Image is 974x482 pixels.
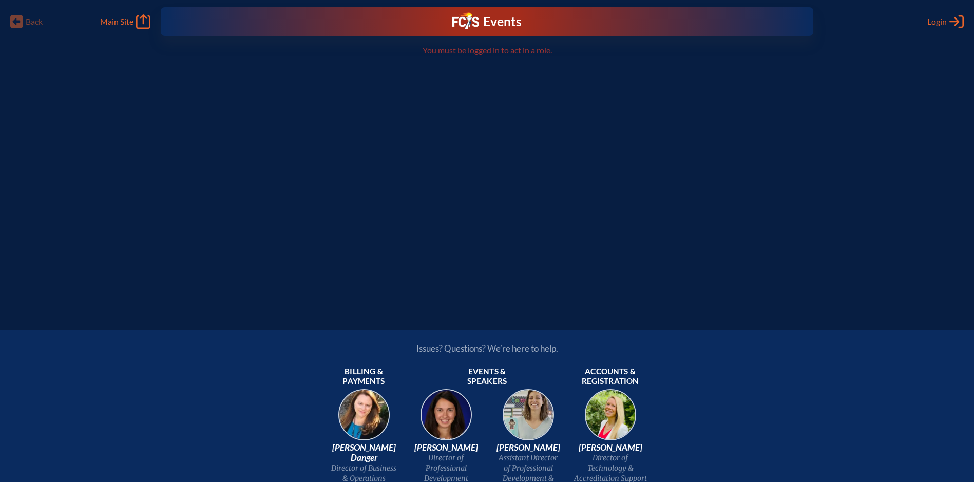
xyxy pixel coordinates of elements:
span: [PERSON_NAME] [409,442,483,453]
span: Events & speakers [450,367,524,387]
span: [PERSON_NAME] [491,442,565,453]
p: Issues? Questions? We’re here to help. [307,343,668,354]
img: 94e3d245-ca72-49ea-9844-ae84f6d33c0f [413,386,479,452]
p: You must be logged in to act in a role. [216,45,758,55]
span: [PERSON_NAME] Danger [327,442,401,463]
img: b1ee34a6-5a78-4519-85b2-7190c4823173 [578,386,643,452]
h1: Events [483,15,522,28]
img: Florida Council of Independent Schools [452,12,479,29]
img: 9c64f3fb-7776-47f4-83d7-46a341952595 [331,386,397,452]
span: Accounts & registration [574,367,647,387]
a: Main Site [100,14,150,29]
span: Login [927,16,947,27]
div: FCIS Events — Future ready [340,12,634,31]
span: [PERSON_NAME] [574,442,647,453]
span: Billing & payments [327,367,401,387]
span: Main Site [100,16,133,27]
img: 545ba9c4-c691-43d5-86fb-b0a622cbeb82 [495,386,561,452]
a: FCIS LogoEvents [452,12,522,31]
